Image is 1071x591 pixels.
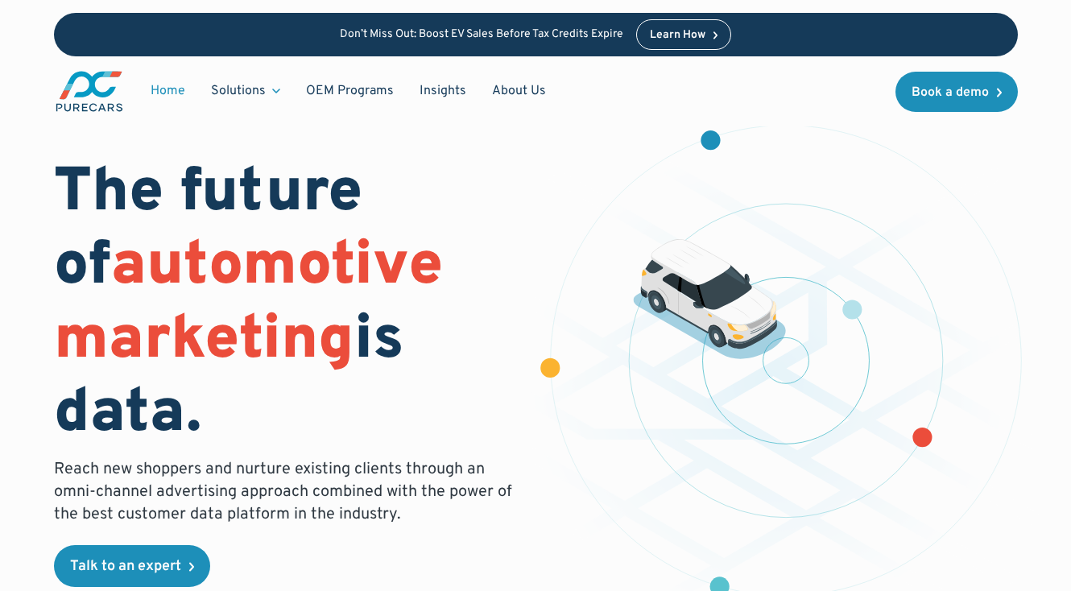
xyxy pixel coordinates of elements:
[340,28,623,42] p: Don’t Miss Out: Boost EV Sales Before Tax Credits Expire
[634,239,787,360] img: illustration of a vehicle
[198,76,293,106] div: Solutions
[138,76,198,106] a: Home
[54,458,517,526] p: Reach new shoppers and nurture existing clients through an omni-channel advertising approach comb...
[636,19,732,50] a: Learn How
[54,545,210,587] a: Talk to an expert
[293,76,407,106] a: OEM Programs
[54,69,125,114] img: purecars logo
[211,82,266,100] div: Solutions
[912,86,989,99] div: Book a demo
[650,30,705,41] div: Learn How
[70,560,181,574] div: Talk to an expert
[54,229,443,379] span: automotive marketing
[54,69,125,114] a: main
[54,158,517,452] h1: The future of is data.
[407,76,479,106] a: Insights
[895,72,1018,112] a: Book a demo
[479,76,559,106] a: About Us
